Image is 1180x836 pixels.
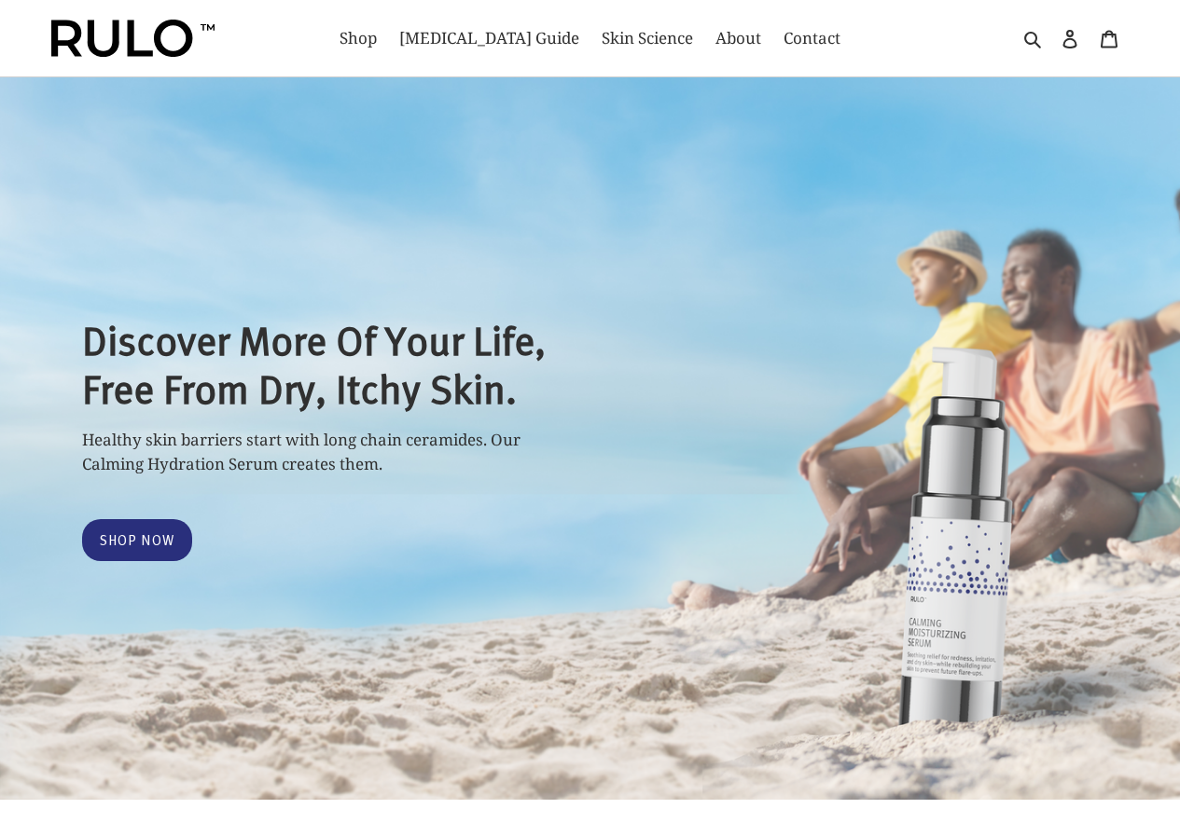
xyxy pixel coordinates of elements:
[774,23,850,53] a: Contact
[784,27,840,49] span: Contact
[330,23,386,53] a: Shop
[82,519,193,561] a: Shop Now
[340,27,377,49] span: Shop
[82,315,558,411] h2: Discover More Of Your Life, Free From Dry, Itchy Skin.
[399,27,579,49] span: [MEDICAL_DATA] Guide
[51,20,215,57] img: Rulo™ Skin
[592,23,702,53] a: Skin Science
[390,23,589,53] a: [MEDICAL_DATA] Guide
[706,23,770,53] a: About
[715,27,761,49] span: About
[602,27,693,49] span: Skin Science
[82,428,558,475] p: Healthy skin barriers start with long chain ceramides. Our Calming Hydration Serum creates them.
